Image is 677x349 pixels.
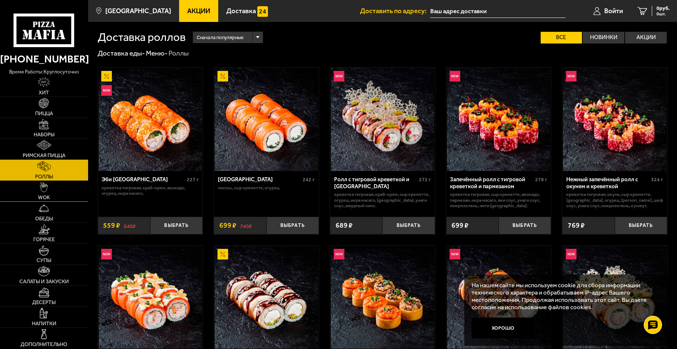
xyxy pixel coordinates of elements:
[102,185,198,196] p: креветка тигровая, краб-крем, авокадо, огурец, икра масаго.
[446,246,551,349] a: НовинкаЗапеченный ролл Гурмэ с лососем и угрём
[535,177,547,183] span: 278 г
[562,246,667,349] a: НовинкаРолл Калипсо с угрём и креветкой
[334,249,344,259] img: Новинка
[651,177,663,183] span: 324 г
[331,68,434,171] img: Ролл с тигровой креветкой и Гуакамоле
[219,222,237,229] span: 699 ₽
[105,8,171,15] span: [GEOGRAPHIC_DATA]
[604,8,623,15] span: Войти
[450,249,460,259] img: Новинка
[360,8,430,15] span: Доставить по адресу:
[451,222,469,229] span: 699 ₽
[214,246,319,349] a: АкционныйФиладельфия в угре
[226,8,256,15] span: Доставка
[215,246,318,349] img: Филадельфия в угре
[303,177,315,183] span: 242 г
[37,258,51,263] span: Супы
[334,176,417,190] div: Ролл с тигровой креветкой и [GEOGRAPHIC_DATA]
[169,49,189,58] div: Роллы
[334,71,344,81] img: Новинка
[334,191,431,208] p: креветка тигровая, краб-крем, Сыр креметте, огурец, икра масаго, [GEOGRAPHIC_DATA], унаги соус, а...
[187,8,210,15] span: Акции
[98,246,203,349] a: НовинкаРолл с окунем в темпуре и лососем
[446,68,551,171] a: НовинкаЗапечённый ролл с тигровой креветкой и пармезаном
[34,132,54,137] span: Наборы
[472,318,535,339] button: Хорошо
[566,71,576,81] img: Новинка
[19,279,69,284] span: Салаты и закуски
[98,68,203,171] a: АкционныйНовинкаЭби Калифорния
[657,6,670,11] span: 0 руб.
[257,6,268,17] img: 15daf4d41897b9f0e9f617042186c801.svg
[187,177,199,183] span: 227 г
[430,4,566,18] input: Ваш адрес доставки
[382,217,435,234] button: Выбрать
[101,249,112,259] img: Новинка
[20,342,67,347] span: Дополнительно
[563,246,666,349] img: Ролл Калипсо с угрём и креветкой
[39,90,49,95] span: Хит
[583,32,624,43] label: Новинки
[101,71,112,81] img: Акционный
[218,249,228,259] img: Акционный
[35,174,53,179] span: Роллы
[330,246,435,349] a: НовинкаРолл Дабл фиш с угрём и лососем в темпуре
[615,217,667,234] button: Выбрать
[657,12,670,16] span: 0 шт.
[447,246,551,349] img: Запеченный ролл Гурмэ с лососем и угрём
[98,32,186,43] h1: Доставка роллов
[35,111,53,116] span: Пицца
[240,222,252,229] s: 749 ₽
[566,249,576,259] img: Новинка
[218,176,301,183] div: [GEOGRAPHIC_DATA]
[336,222,353,229] span: 689 ₽
[419,177,431,183] span: 272 г
[99,246,202,349] img: Ролл с окунем в темпуре и лососем
[266,217,319,234] button: Выбрать
[32,321,56,326] span: Напитки
[23,153,65,158] span: Римская пицца
[103,222,120,229] span: 559 ₽
[35,216,53,221] span: Обеды
[218,71,228,81] img: Акционный
[562,68,667,171] a: НовинкаНежный запечённый ролл с окунем и креветкой
[150,217,203,234] button: Выбрать
[215,68,318,171] img: Филадельфия
[541,32,582,43] label: Все
[99,68,202,171] img: Эби Калифорния
[330,68,435,171] a: НовинкаРолл с тигровой креветкой и Гуакамоле
[32,300,56,305] span: Десерты
[450,71,460,81] img: Новинка
[146,49,167,57] a: Меню-
[33,237,55,242] span: Горячее
[218,185,315,190] p: лосось, Сыр креметте, огурец.
[214,68,319,171] a: АкционныйФиладельфия
[472,281,656,311] p: На нашем сайте мы используем cookie для сбора информации технического характера и обрабатываем IP...
[101,85,112,96] img: Новинка
[124,222,136,229] s: 640 ₽
[38,195,50,200] span: WOK
[566,191,663,208] p: креветка тигровая, окунь, Сыр креметте, [GEOGRAPHIC_DATA], огурец, [PERSON_NAME], шеф соус, унаги...
[450,191,547,208] p: креветка тигровая, Сыр креметте, авокадо, пармезан, икра масаго, яки соус, унаги соус, микрозелен...
[98,49,145,57] a: Доставка еды-
[447,68,551,171] img: Запечённый ролл с тигровой креветкой и пармезаном
[197,31,243,44] span: Сначала популярные
[499,217,551,234] button: Выбрать
[331,246,434,349] img: Ролл Дабл фиш с угрём и лососем в темпуре
[450,176,533,190] div: Запечённый ролл с тигровой креветкой и пармезаном
[568,222,585,229] span: 769 ₽
[566,176,649,190] div: Нежный запечённый ролл с окунем и креветкой
[563,68,666,171] img: Нежный запечённый ролл с окунем и креветкой
[102,176,185,183] div: Эби [GEOGRAPHIC_DATA]
[625,32,667,43] label: Акции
